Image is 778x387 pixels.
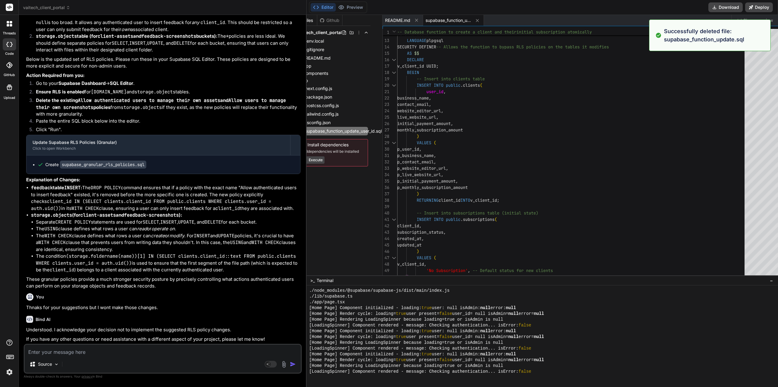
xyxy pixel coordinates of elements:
[434,140,436,145] span: (
[31,185,53,191] code: feedback
[390,140,398,146] div: Click to collapse the range.
[33,139,284,145] div: Update Supabase RLS Policies (Granular)
[417,191,419,197] span: )
[4,95,15,100] label: Upload
[397,114,436,120] span: live_website_url
[460,197,470,203] span: INTO
[31,118,300,126] li: Paste the entire SQL block below into the editor.
[446,166,448,171] span: ,
[305,93,333,101] span: package.json
[456,178,458,184] span: ,
[305,102,339,109] span: postcss.config.js
[383,152,389,159] div: 31
[397,166,446,171] span: p_website_editor_url
[383,204,389,210] div: 39
[301,156,325,164] button: Execute
[452,311,509,317] span: user_id= null isAdmin=
[407,274,409,280] span: )
[397,121,451,126] span: initial_payment_amount
[508,357,519,363] span: null
[397,229,443,235] span: subscription_status
[409,274,412,280] span: ,
[439,334,452,340] span: false
[230,239,244,246] code: USING
[4,72,15,78] label: GitHub
[436,44,558,50] span: -- Allows the function to bypass RLS policies on t
[33,146,284,151] div: Click to open Workbench
[422,305,432,311] span: true
[397,95,429,101] span: business_name
[417,249,419,254] span: )
[519,334,534,340] span: error=
[305,46,325,53] span: .gitignore
[134,89,175,95] code: storage.objects
[516,29,592,35] span: initial subscription atomically
[417,76,485,82] span: -- Insert into clients table
[309,311,396,317] span: [Home Page] Render cycle: loading=
[36,89,85,95] strong: Ensure RLS is enabled
[26,326,300,333] p: Understood. I acknowledge your decision not to implement the suggested RLS policy changes.
[460,217,463,222] span: .
[112,40,128,46] code: SELECT
[745,2,773,12] button: Deploy
[397,63,436,69] span: v_client_id UUID
[26,276,300,290] p: These granular policies provide a much stronger security posture by precisely controlling what ac...
[309,305,421,311] span: [Home Page] Component initialized - loading:
[417,197,439,203] span: RETURNING
[383,165,389,172] div: 33
[147,40,163,46] code: UPDATE
[519,322,531,328] span: false
[383,261,389,267] div: 48
[218,233,234,239] code: UPDATE
[160,219,177,225] code: INSERT
[36,33,77,39] code: storage.objects
[36,225,300,232] li: The clause defines what rows a user can or .
[174,40,190,46] code: DELETE
[137,226,147,232] em: read
[26,177,80,183] strong: Explanation of Changes:
[414,51,419,56] span: $$
[309,346,518,351] span: [LoadingSpinner] Component rendered - message: Checking authentication... isError:
[383,197,389,204] div: 38
[309,294,353,299] span: ./lib/supabase.ts
[143,219,159,225] code: SELECT
[383,120,389,127] div: 26
[169,233,184,239] em: modify
[490,305,505,311] span: error:
[397,108,441,113] span: website_editor_url
[441,172,443,177] span: ,
[309,334,396,340] span: [Home Page] Render cycle: loading=
[336,3,366,12] button: Preview
[200,19,225,26] code: client_id
[519,311,534,317] span: error=
[480,305,491,311] span: null
[383,255,389,261] div: 47
[407,70,419,75] span: BEGIN
[490,328,505,334] span: error:
[426,89,443,94] span: user_id
[4,367,15,377] img: settings
[141,33,196,39] code: feedback-screenshots
[451,121,453,126] span: ,
[309,328,421,334] span: [Home Page] Component initialized - loading:
[405,274,407,280] span: (
[383,89,389,95] div: 21
[664,27,767,44] p: Successfully deleted file: supabase_function_update.sql
[290,361,296,367] img: icon
[417,217,431,222] span: INSERT
[383,223,389,229] div: 42
[397,172,441,177] span: p_live_website_url
[31,198,271,211] code: client_id IN (SELECT clients.client_id FROM public.clients WHERE clients.user_id = auth.uid())
[397,146,419,152] span: p_user_id
[60,161,146,169] code: supabase_granular_rls_policies.sql
[434,255,436,260] span: (
[473,268,553,273] span: -- Default status for new clients
[383,140,389,146] div: 29
[417,255,431,260] span: VALUES
[98,33,133,39] code: client-assets
[383,146,389,152] div: 30
[417,140,431,145] span: VALUES
[396,334,406,340] span: true
[5,51,14,56] label: code
[26,336,300,343] p: If you have any other questions or need assistance with a different aspect of your project, pleas...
